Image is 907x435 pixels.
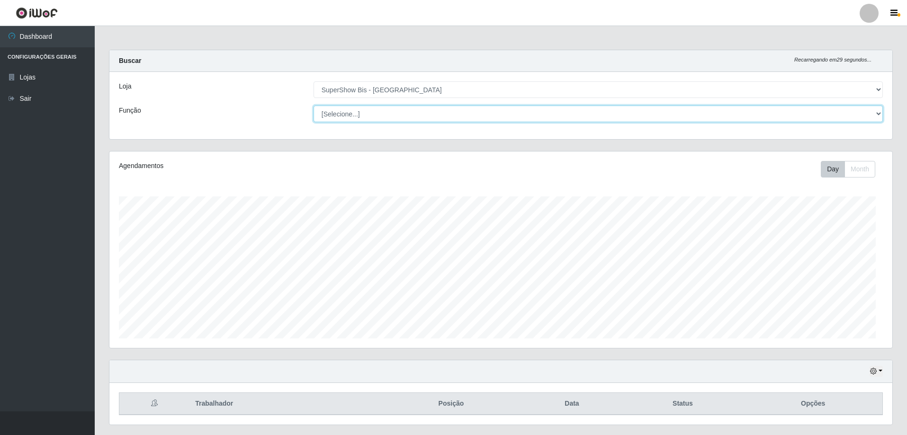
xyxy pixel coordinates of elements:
[744,393,882,415] th: Opções
[189,393,380,415] th: Trabalhador
[119,161,429,171] div: Agendamentos
[821,161,883,178] div: Toolbar with button groups
[821,161,875,178] div: First group
[16,7,58,19] img: CoreUI Logo
[821,161,845,178] button: Day
[119,106,141,115] label: Função
[621,393,744,415] th: Status
[380,393,522,415] th: Posição
[844,161,875,178] button: Month
[794,57,871,62] i: Recarregando em 29 segundos...
[119,57,141,64] strong: Buscar
[119,81,131,91] label: Loja
[522,393,622,415] th: Data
